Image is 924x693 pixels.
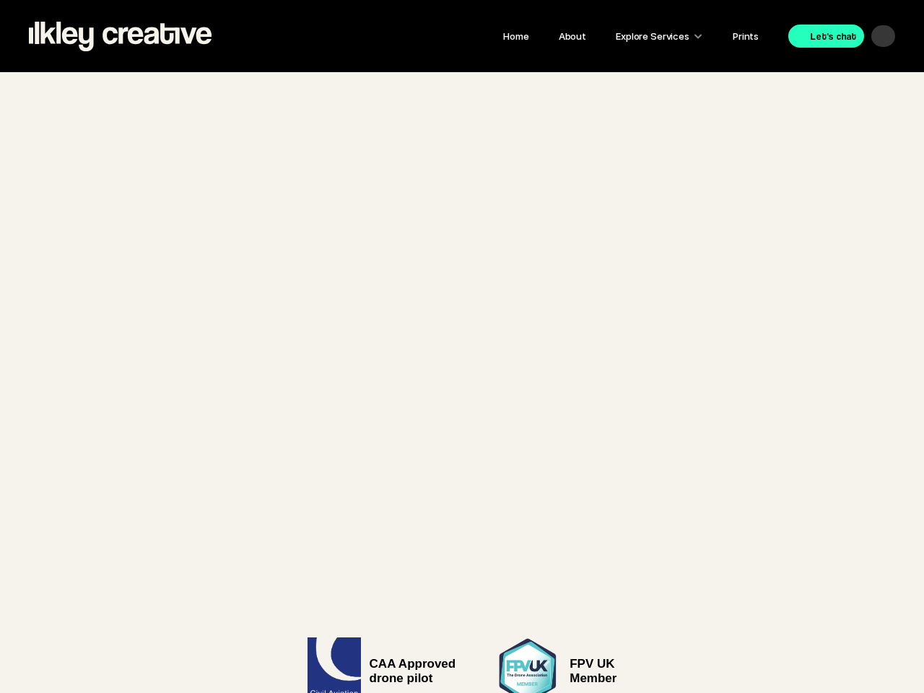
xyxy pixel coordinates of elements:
a: Let's chat [788,25,864,48]
strong: drone pilot [370,671,433,685]
strong: Member [570,671,616,685]
a: About [559,30,586,42]
strong: FPV UK [570,657,614,671]
strong: CAA Approved [370,657,456,671]
p: Explore Services [616,27,689,45]
a: Home [503,30,528,42]
h1: Aerial / Drone Photography & Videography services In [GEOGRAPHIC_DATA] [282,220,642,473]
a: Prints [733,30,759,42]
p: Let's chat [811,27,857,45]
